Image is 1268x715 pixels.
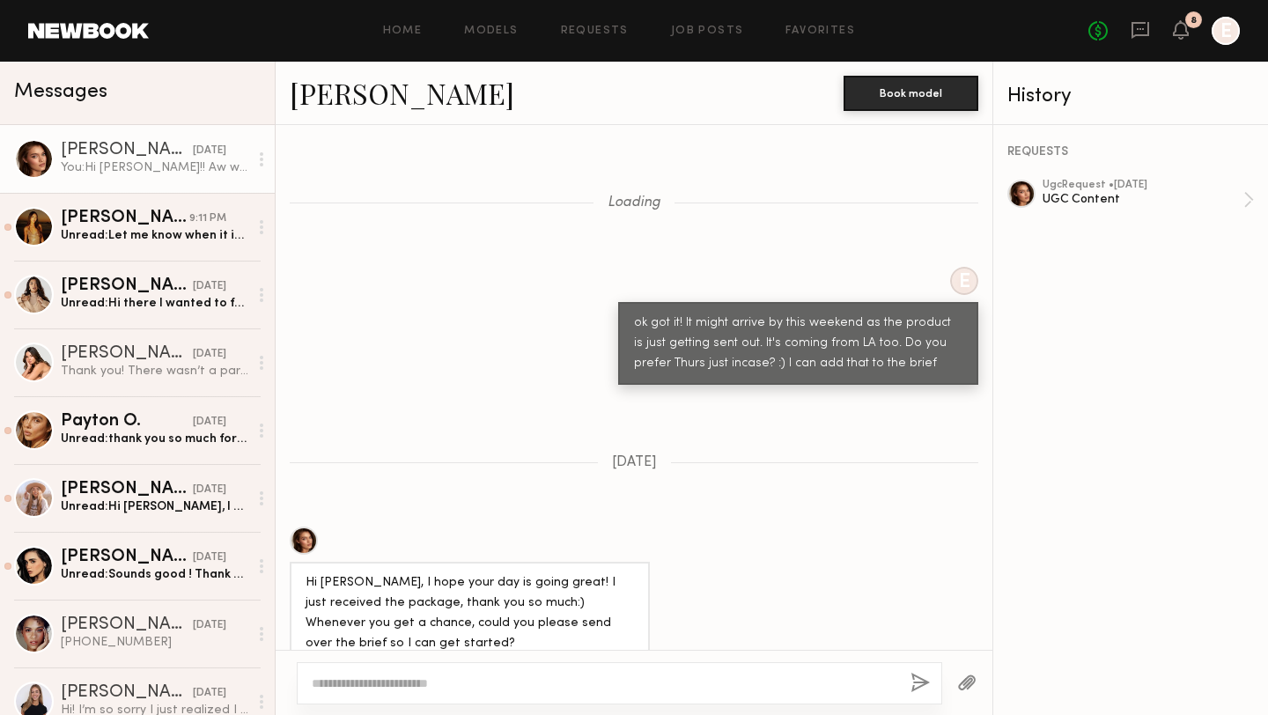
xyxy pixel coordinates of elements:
div: Unread: thank you so much for having me [DATE]. I loved working with you and skin gym!! Would lov... [61,431,248,447]
div: [DATE] [193,685,226,702]
div: [PHONE_NUMBER] [61,634,248,651]
div: [PERSON_NAME] [61,684,193,702]
div: [PERSON_NAME] [61,345,193,363]
a: E [1212,17,1240,45]
a: [PERSON_NAME] [290,74,514,112]
button: Book model [844,76,978,111]
div: [PERSON_NAME] [61,142,193,159]
div: [DATE] [193,278,226,295]
a: Job Posts [671,26,744,37]
div: ugc Request • [DATE] [1043,180,1243,191]
div: REQUESTS [1007,146,1254,158]
div: You: Hi [PERSON_NAME]!! Aw wow thank you so much will review and get back to you if there are any... [61,159,248,176]
a: Book model [844,85,978,100]
div: [PERSON_NAME] [61,616,193,634]
a: ugcRequest •[DATE]UGC Content [1043,180,1254,220]
div: [PERSON_NAME] [61,481,193,498]
a: Requests [561,26,629,37]
div: [PERSON_NAME] [61,277,193,295]
div: 9:11 PM [189,210,226,227]
div: ok got it! It might arrive by this weekend as the product is just getting sent out. It's coming f... [634,313,962,374]
div: [PERSON_NAME] [61,549,193,566]
span: Messages [14,82,107,102]
a: Models [464,26,518,37]
div: [DATE] [193,143,226,159]
div: [DATE] [193,549,226,566]
div: Thank you! There wasn’t a parking assistant when I went to get my car so I wasn’t able to get a r... [61,363,248,380]
div: 8 [1191,16,1197,26]
div: UGC Content [1043,191,1243,208]
a: Home [383,26,423,37]
div: History [1007,86,1254,107]
div: [DATE] [193,617,226,634]
div: Unread: Hi there I wanted to follow up [61,295,248,312]
div: Unread: Hi [PERSON_NAME], I had a great time meeting you [DATE]! Just wanted to know if there was... [61,498,248,515]
div: Unread: Sounds good ! Thank you :) [61,566,248,583]
span: [DATE] [612,455,657,470]
div: [DATE] [193,414,226,431]
div: [DATE] [193,346,226,363]
div: [PERSON_NAME] [61,210,189,227]
div: Unread: Let me know when it is shipped! [61,227,248,244]
a: Favorites [785,26,855,37]
div: Payton O. [61,413,193,431]
span: Loading [608,195,660,210]
div: [DATE] [193,482,226,498]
